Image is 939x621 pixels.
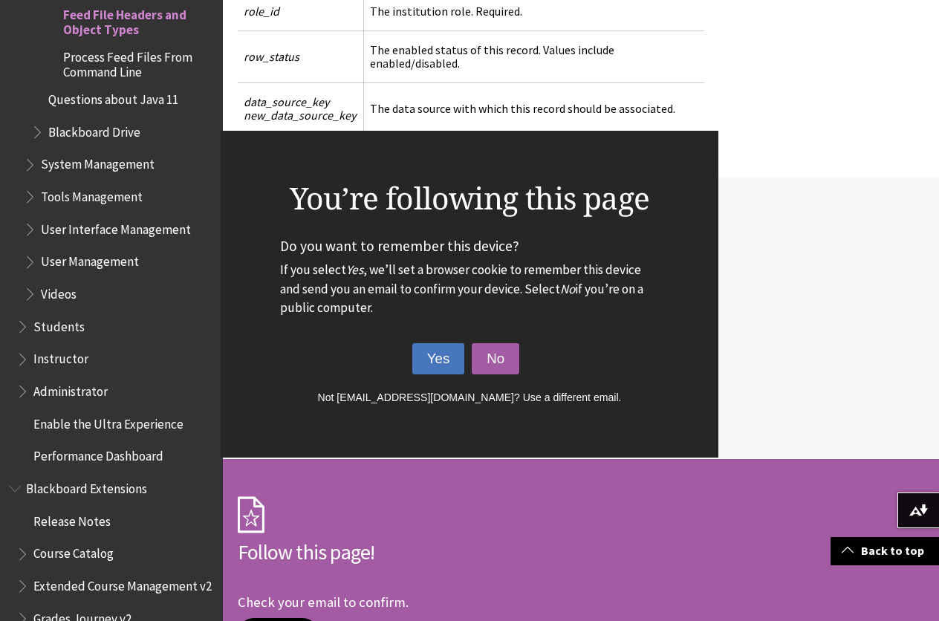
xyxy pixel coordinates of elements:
button: No [472,343,519,374]
span: System Management [41,152,155,172]
span: Process Feed Files From Command Line [63,45,212,79]
span: Blackboard Extensions [26,476,147,496]
img: Subscription Icon [238,496,264,533]
button: Yes [412,343,465,374]
span: Enable the Ultra Experience [33,412,183,432]
span: Release Notes [33,509,111,529]
span: Students [33,314,85,334]
span: row_status [244,49,299,64]
span: Feed File Headers and Object Types [63,2,212,37]
h2: You’re following this page [280,175,659,221]
span: User Interface Management [41,217,191,237]
span: Instructor [33,347,88,367]
span: Course Catalog [33,542,114,562]
span: Tools Management [41,184,143,204]
em: No [560,281,575,297]
span: Blackboard Drive [48,120,140,140]
h2: Follow this page! [238,536,683,568]
p: Do you want to remember this device? [280,235,659,318]
span: Performance Dashboard [33,444,163,464]
em: Yes [346,261,363,278]
span: Extended Course Management v2 [33,573,212,594]
a: Back to top [831,537,939,565]
td: The enabled status of this record. Values include enabled/disabled. [364,30,705,82]
span: data_source_key new_data_source_key [244,94,356,123]
span: Videos [41,282,77,302]
button: Not [EMAIL_ADDRESS][DOMAIN_NAME]? Use a different email. [280,391,659,404]
p: Check your email to confirm. [238,594,409,611]
span: Administrator [33,379,108,399]
span: Questions about Java 11 [48,87,178,107]
span: role_id [244,4,279,19]
span: User Management [41,250,139,270]
td: The data source with which this record should be associated. [364,82,705,134]
p: If you select , we’ll set a browser cookie to remember this device and send you an email to confi... [280,261,659,319]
